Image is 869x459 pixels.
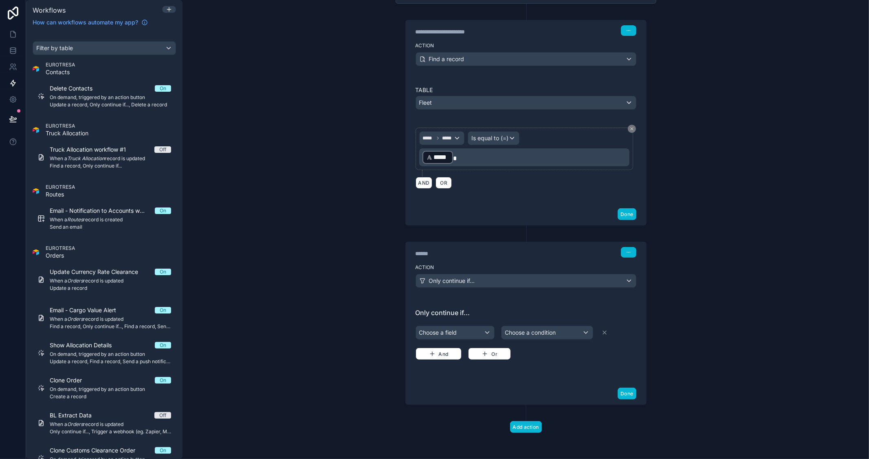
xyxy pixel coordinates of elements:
[471,134,508,142] span: Is equal to (=)
[416,274,636,288] button: Only continue if...
[50,341,121,349] span: Show Allocation Details
[29,18,151,26] a: How can workflows automate my app?
[416,326,495,340] button: Choose a field
[50,386,171,393] span: On demand, triggered by an action button
[419,99,432,107] span: Fleet
[33,6,66,14] span: Workflows
[46,190,75,199] span: Routes
[46,184,75,190] span: EUROTRESA
[50,393,171,400] span: Create a record
[159,412,166,419] div: Off
[33,263,176,296] a: Update Currency Rate ClearanceOnWhen aOrdersrecord is updatedUpdate a record
[505,329,556,336] span: Choose a condition
[438,180,449,186] span: OR
[33,371,176,405] a: Clone OrderOnOn demand, triggered by an action buttonCreate a record
[67,278,83,284] em: Orders
[33,141,176,174] a: Truck Allocation workflow #1OffWhen aTruck Allocationrecord is updatedFind a record, Only continu...
[160,269,166,275] div: On
[67,216,83,223] em: Routes
[46,129,88,137] span: Truck Allocation
[50,446,145,455] span: Clone Customs Clearance Order
[416,42,636,49] label: Action
[33,66,39,72] img: Airtable Logo
[468,348,511,360] button: Or
[67,421,83,427] em: Orders
[26,31,183,459] div: scrollable content
[416,96,636,110] button: Fleet
[33,127,39,133] img: Airtable Logo
[416,326,494,339] div: Choose a field
[46,123,88,129] span: EUROTRESA
[50,285,171,291] span: Update a record
[50,84,102,93] span: Delete Contacts
[160,85,166,92] div: On
[160,377,166,384] div: On
[33,18,138,26] span: How can workflows automate my app?
[429,55,464,63] span: Find a record
[416,86,636,94] label: Table
[46,62,75,68] span: EUROTRESA
[50,428,171,435] span: Only continue if..., Trigger a webhook (eg. Zapier, Make)
[416,308,636,318] span: Only continue if...
[160,207,166,214] div: On
[33,188,39,194] img: Airtable Logo
[50,155,171,162] span: When a record is updated
[50,268,148,276] span: Update Currency Rate Clearance
[468,131,519,145] button: Is equal to (=)
[429,277,475,285] span: Only continue if...
[50,421,171,428] span: When a record is updated
[67,316,83,322] em: Orders
[50,376,92,384] span: Clone Order
[50,163,171,169] span: Find a record, Only continue if...
[50,94,171,101] span: On demand, triggered by an action button
[33,336,176,370] a: Show Allocation DetailsOnOn demand, triggered by an action buttonUpdate a record, Find a record, ...
[46,245,75,252] span: EUROTRESA
[160,342,166,349] div: On
[33,79,176,113] a: Delete ContactsOnOn demand, triggered by an action buttonUpdate a record, Only continue if..., De...
[160,307,166,313] div: On
[50,411,101,419] span: BL Extract Data
[159,146,166,153] div: Off
[501,326,593,340] button: Choose a condition
[416,348,462,360] button: And
[618,388,636,399] button: Done
[50,224,171,230] span: Send an email
[50,306,126,314] span: Email - Cargo Value Alert
[50,323,171,330] span: Find a record, Only continue if..., Find a record, Send an email
[33,249,39,256] img: Airtable Logo
[436,177,452,189] button: OR
[33,202,176,235] a: Email - Notification to Accounts when a Route is createdOnWhen aRoutesrecord is createdSend an email
[33,406,176,440] a: BL Extract DataOffWhen aOrdersrecord is updatedOnly continue if..., Trigger a webhook (eg. Zapier...
[50,351,171,357] span: On demand, triggered by an action button
[67,155,105,161] em: Truck Allocation
[46,252,75,260] span: Orders
[50,146,136,154] span: Truck Allocation workflow #1
[50,207,155,215] span: Email - Notification to Accounts when a Route is created
[416,52,636,66] button: Find a record
[46,68,75,76] span: Contacts
[50,278,171,284] span: When a record is updated
[50,316,171,322] span: When a record is updated
[510,421,542,433] button: Add action
[416,177,433,189] button: AND
[33,301,176,335] a: Email - Cargo Value AlertOnWhen aOrdersrecord is updatedFind a record, Only continue if..., Find ...
[33,41,176,55] button: Filter by table
[50,216,171,223] span: When a record is created
[416,264,636,271] label: Action
[36,44,73,51] span: Filter by table
[160,447,166,454] div: On
[50,358,171,365] span: Update a record, Find a record, Send a push notification
[50,102,171,108] span: Update a record, Only continue if..., Delete a record
[618,208,636,220] button: Done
